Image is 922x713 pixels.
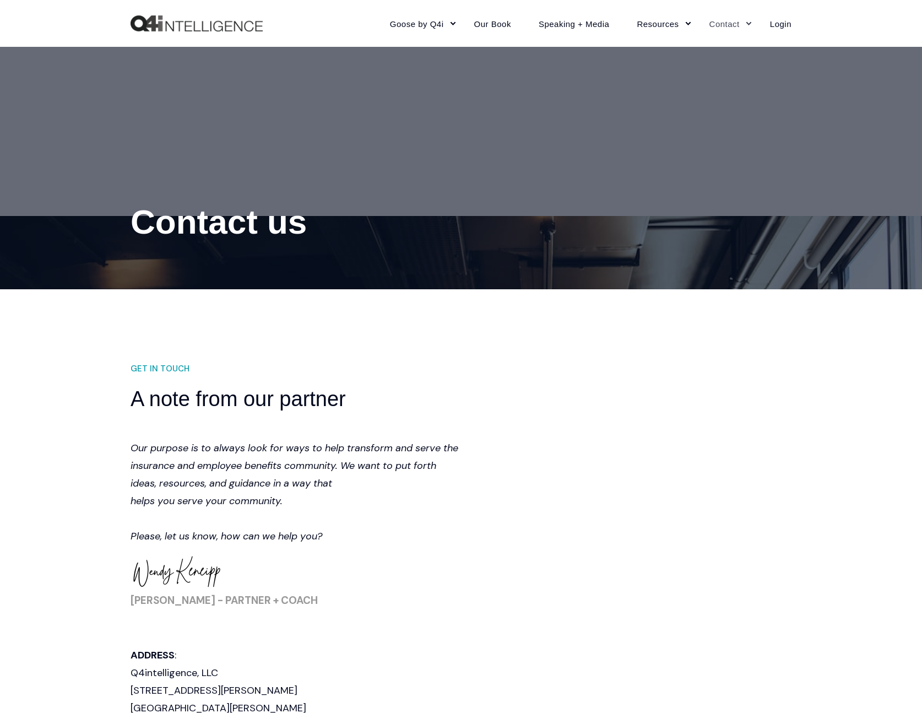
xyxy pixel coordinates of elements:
a: Back to Home [131,15,263,32]
strong: ADDRESS [131,649,175,662]
span: Contact us [131,203,307,241]
em: Our purpose is to always look for ways to help transform and serve the insurance and employee ben... [131,441,458,507]
span: [PERSON_NAME] - PARTNER + COACH [131,593,318,607]
img: Q4intelligence, LLC logo [131,15,263,32]
em: Please, let us know, how can we help you? [131,530,322,543]
span: GET IN TOUCH [131,361,189,377]
img: Wendy-Keneipp [133,555,221,588]
h2: A note from our partner [131,385,461,413]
